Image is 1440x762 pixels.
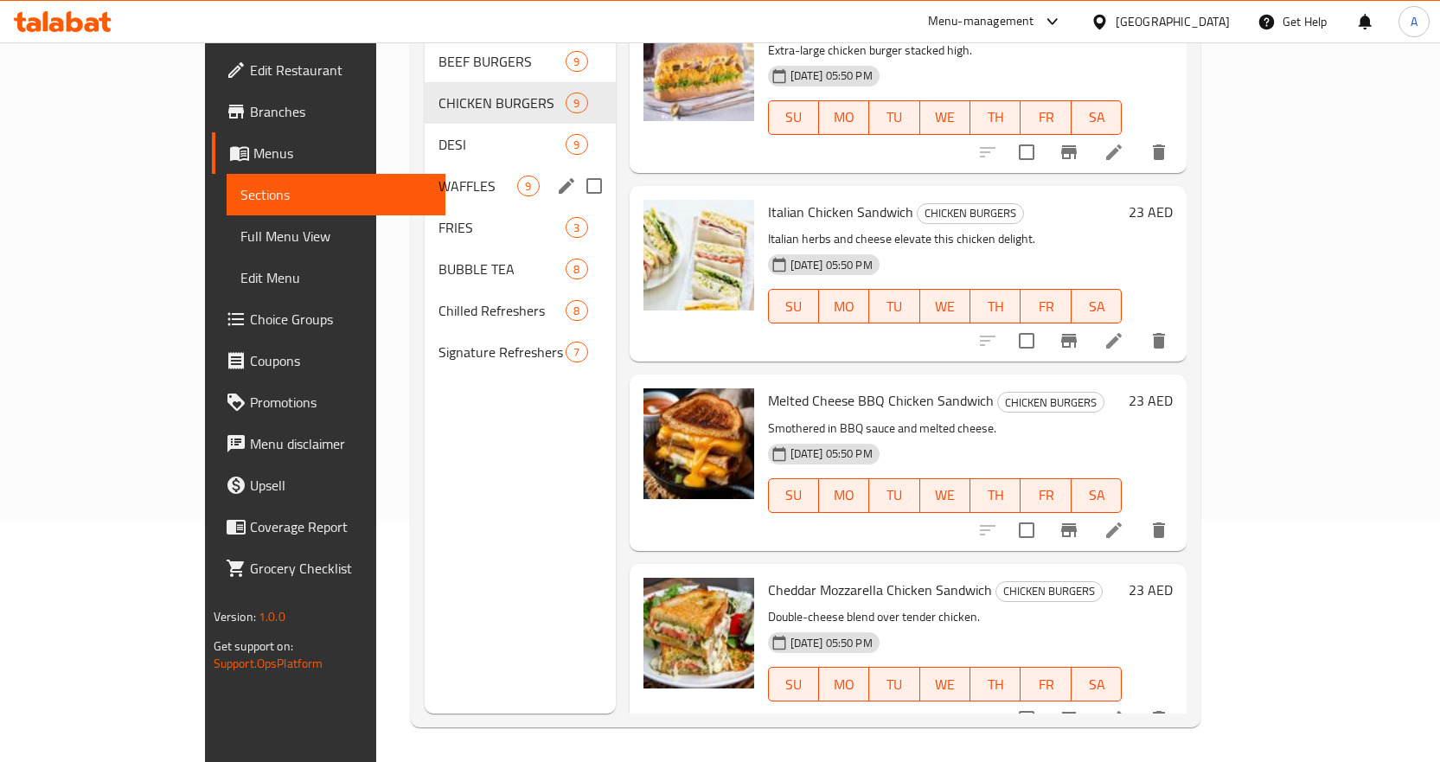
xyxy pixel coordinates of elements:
span: [DATE] 05:50 PM [784,67,880,84]
button: delete [1138,320,1180,362]
button: TH [970,289,1021,323]
img: Long Bridge Burger [643,10,754,121]
span: Chilled Refreshers [438,300,566,321]
button: TH [970,667,1021,701]
span: 9 [518,178,538,195]
button: delete [1138,509,1180,551]
a: Menu disclaimer [212,423,445,464]
span: Edit Menu [240,267,432,288]
a: Support.OpsPlatform [214,652,323,675]
span: Get support on: [214,635,293,657]
span: [DATE] 05:50 PM [784,445,880,462]
div: items [566,51,587,72]
span: FR [1027,105,1064,130]
span: Select to update [1008,323,1045,359]
a: Branches [212,91,445,132]
button: WE [920,289,970,323]
div: BEEF BURGERS9 [425,41,615,82]
span: 8 [566,303,586,319]
span: Choice Groups [250,309,432,330]
a: Grocery Checklist [212,547,445,589]
button: TU [869,289,919,323]
span: SA [1078,672,1115,697]
span: 9 [566,95,586,112]
span: CHICKEN BURGERS [918,203,1023,223]
button: MO [819,667,869,701]
a: Menus [212,132,445,174]
p: Smothered in BBQ sauce and melted cheese. [768,418,1123,439]
span: Melted Cheese BBQ Chicken Sandwich [768,387,994,413]
a: Sections [227,174,445,215]
button: Branch-specific-item [1048,320,1090,362]
div: DESI9 [425,124,615,165]
span: SU [776,672,812,697]
button: SA [1072,478,1122,513]
div: CHICKEN BURGERS [995,581,1103,602]
span: 7 [566,344,586,361]
button: SA [1072,667,1122,701]
a: Edit menu item [1104,142,1124,163]
a: Edit Restaurant [212,49,445,91]
span: [DATE] 05:50 PM [784,635,880,651]
button: TU [869,100,919,135]
span: Branches [250,101,432,122]
span: [DATE] 05:50 PM [784,257,880,273]
a: Edit menu item [1104,330,1124,351]
span: Select to update [1008,512,1045,548]
span: TU [876,483,912,508]
a: Full Menu View [227,215,445,257]
a: Coupons [212,340,445,381]
div: Signature Refreshers7 [425,331,615,373]
div: FRIES [438,217,566,238]
span: Italian Chicken Sandwich [768,199,913,225]
span: MO [826,294,862,319]
span: MO [826,105,862,130]
span: Edit Restaurant [250,60,432,80]
span: 9 [566,54,586,70]
button: FR [1021,100,1071,135]
div: [GEOGRAPHIC_DATA] [1116,12,1230,31]
span: SA [1078,105,1115,130]
button: Branch-specific-item [1048,698,1090,740]
span: TU [876,672,912,697]
span: TH [977,294,1014,319]
div: DESI [438,134,566,155]
button: SU [768,667,819,701]
span: 3 [566,220,586,236]
span: Promotions [250,392,432,413]
span: BUBBLE TEA [438,259,566,279]
button: SA [1072,289,1122,323]
p: Double-cheese blend over tender chicken. [768,606,1123,628]
button: Branch-specific-item [1048,131,1090,173]
button: TU [869,478,919,513]
img: Italian Chicken Sandwich [643,200,754,311]
div: WAFFLES9edit [425,165,615,207]
h6: 23 AED [1129,200,1173,224]
img: Melted Cheese BBQ Chicken Sandwich [643,388,754,499]
span: 9 [566,137,586,153]
span: SU [776,483,812,508]
span: FR [1027,294,1064,319]
span: 8 [566,261,586,278]
span: MO [826,672,862,697]
span: Cheddar Mozzarella Chicken Sandwich [768,577,992,603]
a: Upsell [212,464,445,506]
span: Signature Refreshers [438,342,566,362]
div: items [566,259,587,279]
span: Version: [214,605,256,628]
span: Menus [253,143,432,163]
a: Edit menu item [1104,520,1124,541]
span: WAFFLES [438,176,517,196]
button: SA [1072,100,1122,135]
div: items [517,176,539,196]
span: A [1411,12,1418,31]
span: 1.0.0 [259,605,285,628]
button: TU [869,667,919,701]
span: SA [1078,483,1115,508]
span: FR [1027,672,1064,697]
span: BEEF BURGERS [438,51,566,72]
p: Italian herbs and cheese elevate this chicken delight. [768,228,1123,250]
a: Edit Menu [227,257,445,298]
h6: 23 AED [1129,388,1173,413]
